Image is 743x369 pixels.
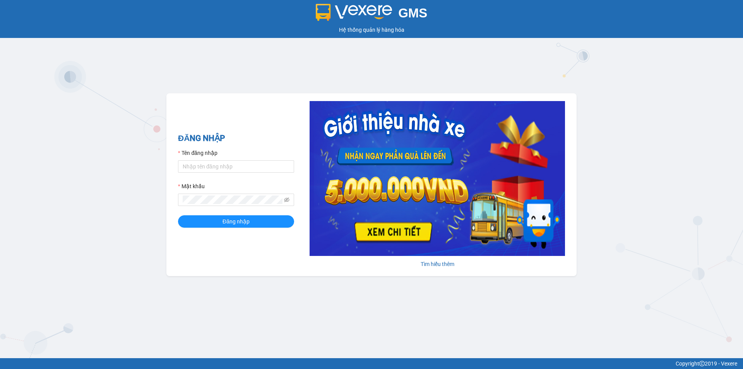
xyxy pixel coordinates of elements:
span: Đăng nhập [223,217,250,226]
label: Mật khẩu [178,182,205,191]
div: Tìm hiểu thêm [310,260,565,268]
img: logo 2 [316,4,392,21]
div: Copyright 2019 - Vexere [6,359,737,368]
h2: ĐĂNG NHẬP [178,132,294,145]
input: Mật khẩu [183,196,282,204]
span: eye-invisible [284,197,289,203]
label: Tên đăng nhập [178,149,217,157]
input: Tên đăng nhập [178,160,294,173]
span: copyright [699,361,705,366]
div: Hệ thống quản lý hàng hóa [2,26,741,34]
button: Đăng nhập [178,215,294,228]
a: GMS [316,12,428,18]
img: banner-0 [310,101,565,256]
span: GMS [398,6,427,20]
